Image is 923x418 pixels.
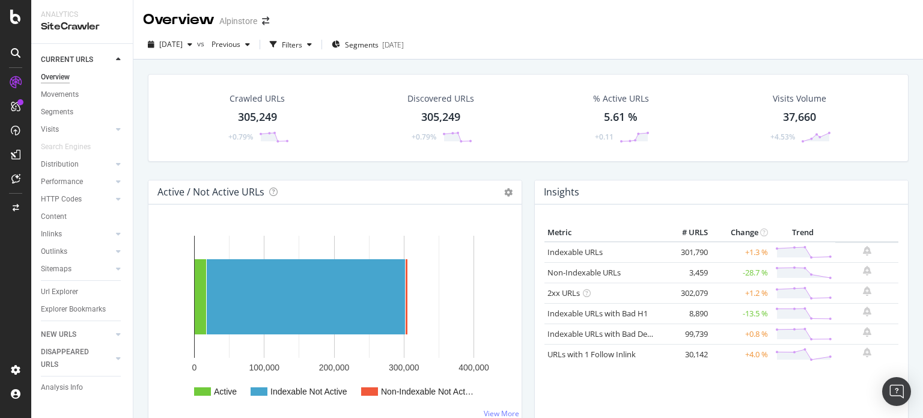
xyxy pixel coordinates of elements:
[319,363,350,372] text: 200,000
[41,328,76,341] div: NEW URLS
[41,211,124,223] a: Content
[412,132,436,142] div: +0.79%
[41,328,112,341] a: NEW URLS
[547,308,648,319] a: Indexable URLs with Bad H1
[41,245,112,258] a: Outlinks
[143,10,215,30] div: Overview
[219,15,257,27] div: Alpinstore
[771,224,835,242] th: Trend
[711,303,771,324] td: -13.5 %
[863,286,871,296] div: bell-plus
[41,176,112,188] a: Performance
[249,363,279,372] text: 100,000
[41,158,79,171] div: Distribution
[157,184,264,200] h4: Active / Not Active URLs
[41,193,112,206] a: HTTP Codes
[345,40,379,50] span: Segments
[544,224,663,242] th: Metric
[389,363,419,372] text: 300,000
[663,344,711,364] td: 30,142
[282,40,302,50] div: Filters
[770,132,795,142] div: +4.53%
[663,242,711,263] td: 301,790
[207,39,240,49] span: Previous
[262,17,269,25] div: arrow-right-arrow-left
[41,303,106,316] div: Explorer Bookmarks
[41,141,91,153] div: Search Engines
[663,283,711,303] td: 302,079
[207,35,255,54] button: Previous
[711,242,771,263] td: +1.3 %
[547,247,603,257] a: Indexable URLs
[863,327,871,337] div: bell-plus
[41,88,79,101] div: Movements
[663,303,711,324] td: 8,890
[711,324,771,344] td: +0.8 %
[41,286,78,298] div: Url Explorer
[783,109,816,125] div: 37,660
[773,93,826,105] div: Visits Volume
[41,106,73,118] div: Segments
[41,193,82,206] div: HTTP Codes
[863,266,871,275] div: bell-plus
[593,93,649,105] div: % Active URLs
[547,328,678,339] a: Indexable URLs with Bad Description
[711,262,771,283] td: -28.7 %
[547,267,621,278] a: Non-Indexable URLs
[197,38,207,49] span: vs
[711,344,771,364] td: +4.0 %
[863,246,871,256] div: bell-plus
[158,224,508,411] svg: A chart.
[214,387,237,396] text: Active
[663,262,711,283] td: 3,459
[41,245,67,258] div: Outlinks
[863,348,871,357] div: bell-plus
[159,39,183,49] span: 2025 Oct. 7th
[504,188,513,197] i: Options
[458,363,489,372] text: 400,000
[41,106,124,118] a: Segments
[228,132,253,142] div: +0.79%
[41,211,67,223] div: Content
[663,224,711,242] th: # URLS
[143,35,197,54] button: [DATE]
[41,381,124,394] a: Analysis Info
[41,381,83,394] div: Analysis Info
[41,20,123,34] div: SiteCrawler
[41,123,112,136] a: Visits
[595,132,614,142] div: +0.11
[265,35,317,54] button: Filters
[41,88,124,101] a: Movements
[230,93,285,105] div: Crawled URLs
[41,346,102,371] div: DISAPPEARED URLS
[41,286,124,298] a: Url Explorer
[663,324,711,344] td: 99,739
[544,184,579,200] h4: Insights
[547,349,636,360] a: URLs with 1 Follow Inlink
[421,109,460,125] div: 305,249
[192,363,197,372] text: 0
[41,158,112,171] a: Distribution
[382,40,404,50] div: [DATE]
[270,387,347,396] text: Indexable Not Active
[863,307,871,316] div: bell-plus
[41,54,112,66] a: CURRENT URLS
[41,123,59,136] div: Visits
[41,10,123,20] div: Analytics
[41,263,72,275] div: Sitemaps
[41,303,124,316] a: Explorer Bookmarks
[41,263,112,275] a: Sitemaps
[41,228,62,241] div: Inlinks
[407,93,474,105] div: Discovered URLs
[41,346,112,371] a: DISAPPEARED URLS
[41,176,83,188] div: Performance
[238,109,277,125] div: 305,249
[882,377,911,406] div: Open Intercom Messenger
[41,71,124,84] a: Overview
[41,141,103,153] a: Search Engines
[711,224,771,242] th: Change
[711,283,771,303] td: +1.2 %
[41,228,112,241] a: Inlinks
[604,109,638,125] div: 5.61 %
